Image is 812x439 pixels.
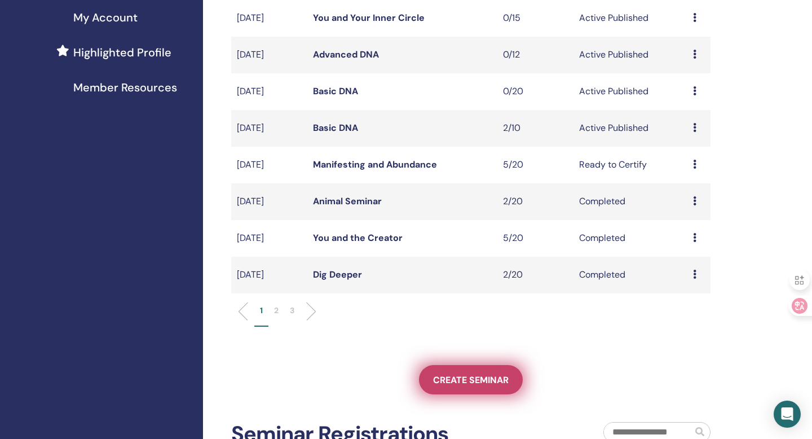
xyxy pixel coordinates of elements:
[497,220,573,257] td: 5/20
[231,110,307,147] td: [DATE]
[313,12,425,24] a: You and Your Inner Circle
[313,122,358,134] a: Basic DNA
[573,73,687,110] td: Active Published
[313,49,379,60] a: Advanced DNA
[774,401,801,428] div: Open Intercom Messenger
[73,9,138,26] span: My Account
[231,220,307,257] td: [DATE]
[313,85,358,97] a: Basic DNA
[573,147,687,183] td: Ready to Certify
[73,44,171,61] span: Highlighted Profile
[231,183,307,220] td: [DATE]
[231,257,307,293] td: [DATE]
[313,195,382,207] a: Animal Seminar
[497,183,573,220] td: 2/20
[497,37,573,73] td: 0/12
[497,73,573,110] td: 0/20
[573,220,687,257] td: Completed
[497,110,573,147] td: 2/10
[231,147,307,183] td: [DATE]
[73,79,177,96] span: Member Resources
[313,159,437,170] a: Manifesting and Abundance
[497,257,573,293] td: 2/20
[260,305,263,317] p: 1
[231,73,307,110] td: [DATE]
[573,183,687,220] td: Completed
[274,305,279,317] p: 2
[573,257,687,293] td: Completed
[573,37,687,73] td: Active Published
[313,232,403,244] a: You and the Creator
[313,269,362,280] a: Dig Deeper
[573,110,687,147] td: Active Published
[497,147,573,183] td: 5/20
[419,365,523,394] a: Create seminar
[433,374,509,386] span: Create seminar
[290,305,294,317] p: 3
[231,37,307,73] td: [DATE]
